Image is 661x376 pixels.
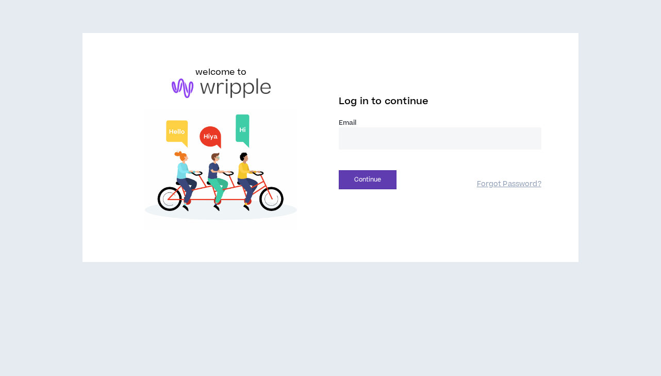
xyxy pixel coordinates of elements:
h6: welcome to [195,66,246,78]
img: logo-brand.png [172,78,271,98]
span: Log in to continue [339,95,428,108]
button: Continue [339,170,396,189]
label: Email [339,118,541,127]
a: Forgot Password? [477,179,541,189]
img: Welcome to Wripple [120,108,322,230]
